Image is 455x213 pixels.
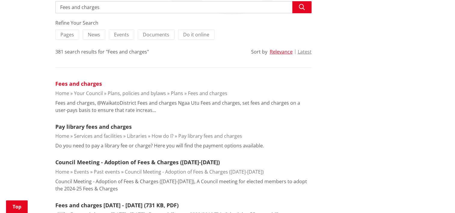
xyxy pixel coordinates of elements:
a: Council Meeting - Adoption of Fees & Charges ([DATE]-[DATE]) [125,168,264,175]
iframe: Messenger Launcher [427,188,449,209]
span: News [88,31,100,38]
a: Home [55,133,69,139]
a: Libraries [127,133,147,139]
a: Plans [171,90,183,97]
a: Council Meeting - Adoption of Fees & Charges ([DATE]-[DATE]) [55,159,220,166]
div: 381 search results for "Fees and charges" [55,48,149,55]
a: Plans, policies and bylaws [108,90,166,97]
span: Do it online [183,31,209,38]
p: Council Meeting - Adoption of Fees & Charges ([DATE]-[DATE]), A Council meeting for elected membe... [55,178,312,192]
p: Do you need to pay a library fee or charge? Here you will find the payment options available. [55,142,264,149]
a: How do I? [152,133,174,139]
a: Past events [94,168,120,175]
a: Events [74,168,89,175]
div: Sort by [251,48,267,55]
span: Documents [143,31,169,38]
a: Fees and charges [DATE] - [DATE] (731 KB, PDF) [55,202,179,209]
a: Home [55,90,69,97]
button: Relevance [270,49,293,54]
a: Your Council [74,90,103,97]
span: Pages [60,31,74,38]
a: Pay library fees and charges [178,133,242,139]
a: Top [6,200,28,213]
p: Fees and charges, @WaikatoDistrict Fees and charges Ngaa Utu Fees and charges, set fees and charg... [55,99,312,114]
div: Refine Your Search [55,19,312,26]
a: Pay library fees and charges [55,123,132,130]
input: Search input [55,1,312,13]
a: Fees and charges [188,90,227,97]
span: Events [114,31,129,38]
a: Services and facilities [74,133,122,139]
button: Latest [298,49,312,54]
a: Home [55,168,69,175]
a: Fees and charges [55,80,102,87]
